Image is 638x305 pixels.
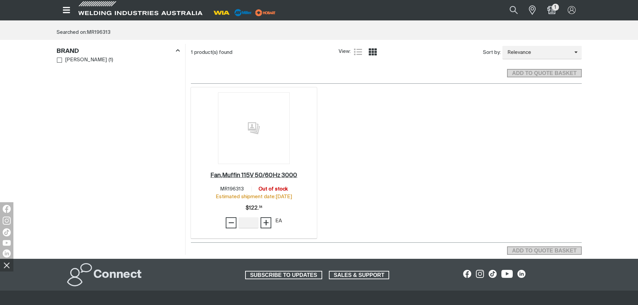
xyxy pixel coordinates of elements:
section: Add to cart control [191,61,582,80]
sup: 54 [259,206,262,209]
img: LinkedIn [3,249,11,257]
span: [PERSON_NAME] [65,56,107,64]
input: Product name or item number... [494,3,525,18]
span: Relevance [502,49,574,57]
a: SUBSCRIBE TO UPDATES [245,271,322,280]
a: Fan,Muffin 115V 50/60Hz 3000 [210,172,297,179]
button: Search products [502,3,525,18]
button: Add selected products to the shopping cart [507,246,581,255]
section: Add to cart control [507,244,581,255]
ul: Brand [57,56,180,65]
div: Searched on: [57,29,582,36]
div: EA [275,217,282,225]
img: Instagram [3,217,11,225]
span: − [228,217,234,228]
span: ADD TO QUOTE BASKET [508,246,581,255]
span: ADD TO QUOTE BASKET [508,69,581,78]
span: SALES & SUPPORT [330,271,389,280]
img: No image for this product [218,92,290,164]
aside: Filters [57,44,180,65]
a: List view [354,48,362,56]
span: Out of stock [259,186,288,192]
img: TikTok [3,228,11,236]
img: hide socials [1,259,12,271]
div: 1 [191,49,339,56]
img: YouTube [3,240,11,246]
span: ( 1 ) [109,56,113,64]
div: Price [245,202,262,215]
span: View: [339,48,351,56]
span: Estimated shipment date: [DATE] [216,194,292,199]
button: Add selected products to the shopping cart [507,69,581,78]
span: MR196313 [220,186,244,192]
img: Facebook [3,205,11,213]
img: miller [253,8,278,18]
h2: Connect [93,268,142,282]
a: [PERSON_NAME] [57,56,107,65]
span: product(s) found [194,50,232,55]
section: Product list controls [191,44,582,61]
span: + [263,217,269,228]
a: SALES & SUPPORT [329,271,389,280]
div: Brand [57,47,180,56]
h2: Fan,Muffin 115V 50/60Hz 3000 [210,172,297,178]
a: miller [253,10,278,15]
span: SUBSCRIBE TO UPDATES [246,271,322,280]
h3: Brand [57,48,79,55]
span: MR196313 [87,30,111,35]
span: $122. [245,202,262,215]
span: Sort by: [483,49,501,57]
